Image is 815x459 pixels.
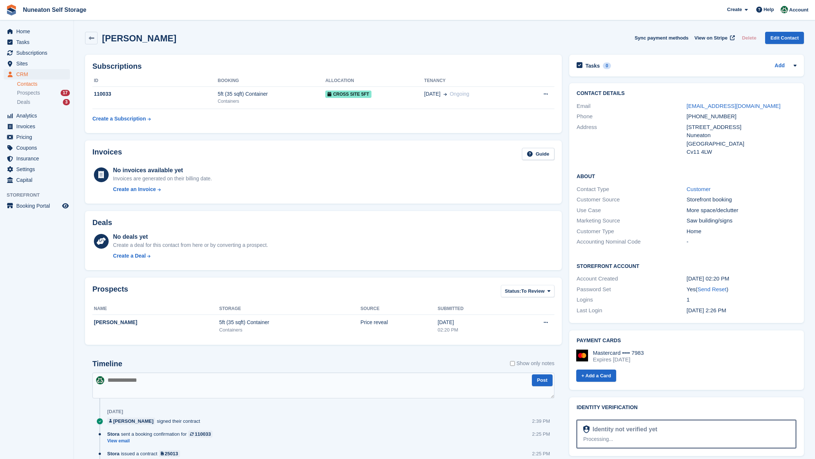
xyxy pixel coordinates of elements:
th: Allocation [325,75,424,87]
img: Amanda [781,6,788,13]
span: Booking Portal [16,201,61,211]
h2: Prospects [92,285,128,299]
th: Tenancy [424,75,521,87]
h2: Subscriptions [92,62,554,71]
span: Pricing [16,132,61,142]
span: Settings [16,164,61,174]
a: 110033 [188,431,213,438]
div: Contact Type [577,185,686,194]
a: Prospects 17 [17,89,70,97]
span: Status: [505,288,521,295]
a: Nuneaton Self Storage [20,4,89,16]
button: Post [532,374,553,387]
div: Yes [687,285,797,294]
a: menu [4,143,70,153]
span: ( ) [696,286,728,292]
div: Email [577,102,686,110]
div: Accounting Nominal Code [577,238,686,246]
span: View on Stripe [695,34,727,42]
div: [DATE] [107,409,123,415]
span: Deals [17,99,30,106]
a: Add [775,62,785,70]
span: Stora [107,431,119,438]
h2: [PERSON_NAME] [102,33,176,43]
div: Processing... [583,435,789,443]
div: issued a contract [107,450,184,457]
div: No deals yet [113,232,268,241]
div: [STREET_ADDRESS] [687,123,797,132]
div: Customer Source [577,195,686,204]
div: Containers [218,98,325,105]
th: Source [360,303,438,315]
div: Create a deal for this contact from here or by converting a prospect. [113,241,268,249]
input: Show only notes [510,360,515,367]
button: Delete [739,32,759,44]
div: 0 [603,62,611,69]
div: 02:20 PM [438,326,511,334]
span: Account [789,6,808,14]
a: Preview store [61,201,70,210]
div: 1 [687,296,797,304]
div: signed their contract [107,418,204,425]
div: Saw building/signs [687,217,797,225]
div: 25013 [165,450,178,457]
div: Marketing Source [577,217,686,225]
a: menu [4,164,70,174]
span: Prospects [17,89,40,96]
a: [PERSON_NAME] [107,418,155,425]
div: Create a Subscription [92,115,146,123]
a: menu [4,48,70,58]
span: Tasks [16,37,61,47]
a: menu [4,201,70,211]
div: 110033 [92,90,218,98]
th: Booking [218,75,325,87]
span: Help [764,6,774,13]
button: Sync payment methods [635,32,689,44]
h2: Timeline [92,360,122,368]
a: menu [4,37,70,47]
div: Invoices are generated on their billing date. [113,175,212,183]
a: Guide [522,148,554,160]
div: - [687,238,797,246]
div: Address [577,123,686,156]
img: Amanda [96,376,104,384]
div: Use Case [577,206,686,215]
a: [EMAIL_ADDRESS][DOMAIN_NAME] [687,103,781,109]
h2: Contact Details [577,91,797,96]
span: Sites [16,58,61,69]
a: menu [4,26,70,37]
div: [PHONE_NUMBER] [687,112,797,121]
button: Status: To Review [501,285,554,297]
span: Coupons [16,143,61,153]
span: CRM [16,69,61,79]
div: 2:39 PM [532,418,550,425]
h2: Identity verification [577,405,797,411]
img: Mastercard Logo [576,350,588,361]
span: Storefront [7,191,74,199]
div: Customer Type [577,227,686,236]
a: + Add a Card [576,370,616,382]
div: Create an Invoice [113,186,156,193]
div: Cv11 4LW [687,148,797,156]
h2: Deals [92,218,112,227]
div: Last Login [577,306,686,315]
span: Capital [16,175,61,185]
div: sent a booking confirmation for [107,431,216,438]
h2: Tasks [585,62,600,69]
div: 2:25 PM [532,450,550,457]
a: menu [4,153,70,164]
span: To Review [521,288,544,295]
img: Identity Verification Ready [583,425,590,433]
div: Password Set [577,285,686,294]
div: 3 [63,99,70,105]
a: Create an Invoice [113,186,212,193]
div: Price reveal [360,319,438,326]
a: menu [4,58,70,69]
h2: About [577,172,797,180]
div: 110033 [195,431,211,438]
a: Create a Subscription [92,112,151,126]
a: Deals 3 [17,98,70,106]
div: [DATE] 02:20 PM [687,275,797,283]
div: Identity not verified yet [590,425,657,434]
h2: Storefront Account [577,262,797,269]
